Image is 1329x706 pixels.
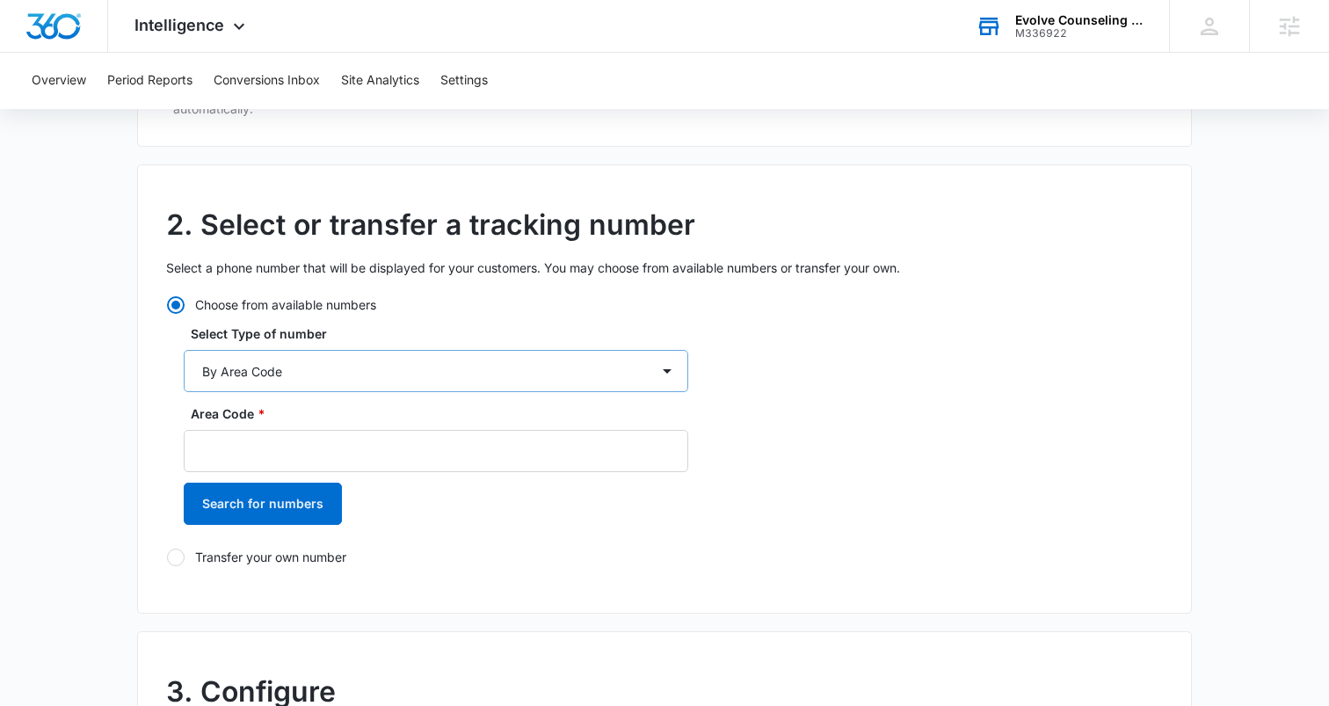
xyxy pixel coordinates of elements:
label: Transfer your own number [166,548,688,566]
h2: 2. Select or transfer a tracking number [166,204,1163,246]
label: Choose from available numbers [166,295,688,314]
div: account id [1015,27,1144,40]
button: Search for numbers [184,483,342,525]
span: Intelligence [134,16,224,34]
button: Conversions Inbox [214,53,320,109]
div: account name [1015,13,1144,27]
label: Select Type of number [191,324,695,343]
button: Settings [440,53,488,109]
button: Overview [32,53,86,109]
button: Period Reports [107,53,192,109]
button: Site Analytics [341,53,419,109]
p: Select a phone number that will be displayed for your customers. You may choose from available nu... [166,258,1163,277]
label: Area Code [191,404,695,423]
